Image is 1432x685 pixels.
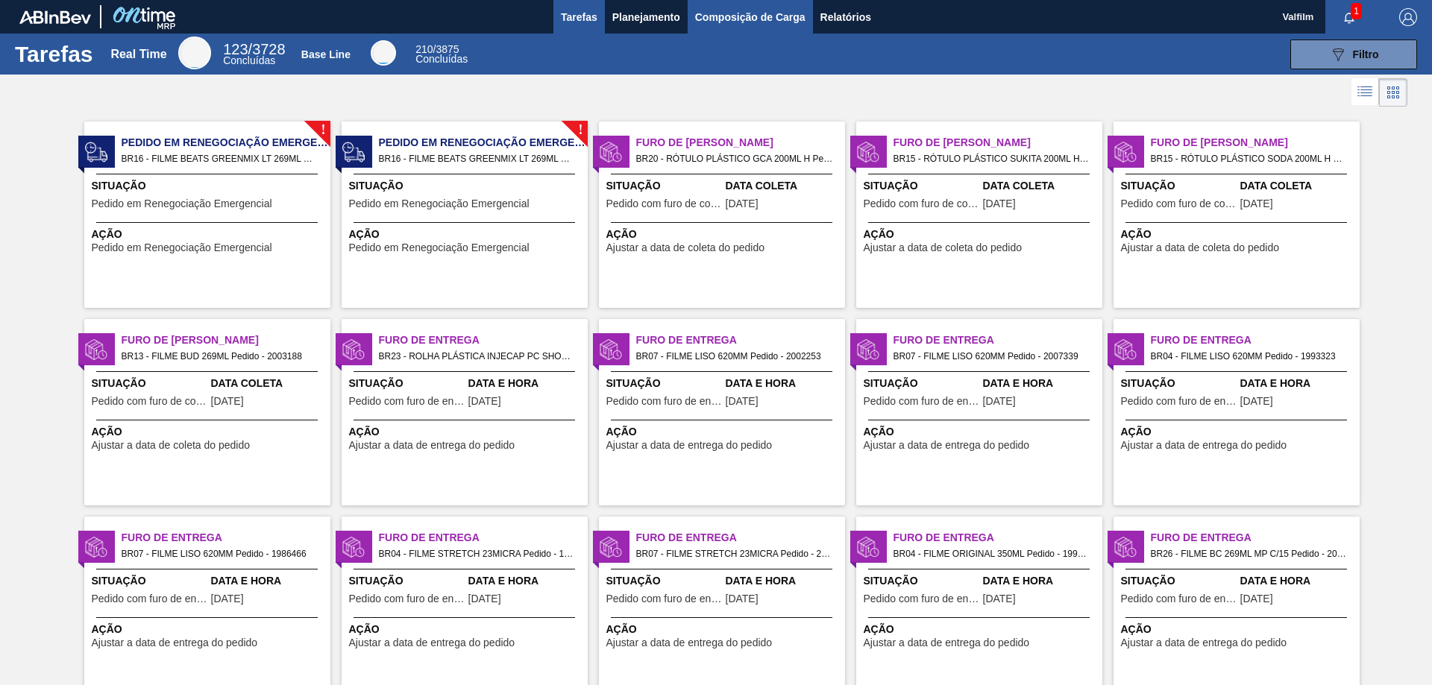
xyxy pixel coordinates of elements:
[864,622,1099,637] span: Ação
[1151,348,1348,364] span: BR04 - FILME LISO 620MM Pedido - 1993323
[468,593,501,604] span: 25/09/2025,
[1121,376,1237,391] span: Situação
[606,242,765,253] span: Ajustar a data de coleta do pedido
[894,135,1102,151] span: Furo de Coleta
[342,536,365,558] img: status
[606,573,722,589] span: Situação
[636,135,845,151] span: Furo de Coleta
[1121,424,1356,440] span: Ação
[606,622,841,637] span: Ação
[211,593,244,604] span: 25/09/2025,
[726,376,841,391] span: Data e Hora
[864,198,979,209] span: Pedido com furo de coleta
[606,227,841,242] span: Ação
[636,530,845,546] span: Furo de Entrega
[864,396,979,407] span: Pedido com furo de entrega
[468,396,501,407] span: 04/09/2025,
[1240,178,1356,194] span: Data Coleta
[864,440,1030,451] span: Ajustar a data de entrega do pedido
[110,48,166,61] div: Real Time
[1151,332,1360,348] span: Furo de Entrega
[726,178,841,194] span: Data Coleta
[726,198,759,209] span: 24/09/2025
[983,573,1099,589] span: Data e Hora
[19,10,91,24] img: TNhmsLtSVTkK8tSr43FrP2fwEKptu5GPRR3wAAAABJRU5ErkJggg==
[606,396,722,407] span: Pedido com furo de entrega
[223,41,248,57] span: 123
[92,376,207,391] span: Situação
[1399,8,1417,26] img: Logout
[379,348,576,364] span: BR23 - ROLHA PLÁSTICA INJECAP PC SHORT Pedido - 2013903
[92,637,258,648] span: Ajustar a data de entrega do pedido
[1379,78,1407,107] div: Visão em Cards
[600,536,622,558] img: status
[864,637,1030,648] span: Ajustar a data de entrega do pedido
[606,440,773,451] span: Ajustar a data de entrega do pedido
[468,376,584,391] span: Data e Hora
[379,530,588,546] span: Furo de Entrega
[864,178,979,194] span: Situação
[1240,396,1273,407] span: 25/09/2025,
[122,546,318,562] span: BR07 - FILME LISO 620MM Pedido - 1986466
[1114,141,1137,163] img: status
[983,593,1016,604] span: 25/09/2025,
[820,8,871,26] span: Relatórios
[349,376,465,391] span: Situação
[342,338,365,361] img: status
[379,151,576,167] span: BR16 - FILME BEATS GREENMIX LT 269ML Pedido - 2028394
[349,227,584,242] span: Ação
[1121,227,1356,242] span: Ação
[349,622,584,637] span: Ação
[864,227,1099,242] span: Ação
[983,178,1099,194] span: Data Coleta
[561,8,597,26] span: Tarefas
[122,530,330,546] span: Furo de Entrega
[415,45,468,64] div: Base Line
[1353,48,1379,60] span: Filtro
[1240,376,1356,391] span: Data e Hora
[857,536,879,558] img: status
[606,198,722,209] span: Pedido com furo de coleta
[415,43,433,55] span: 210
[726,573,841,589] span: Data e Hora
[1151,151,1348,167] span: BR15 - RÓTULO PLÁSTICO SODA 200ML H Pedido - 2018154
[371,40,396,66] div: Base Line
[606,593,722,604] span: Pedido com furo de entrega
[349,424,584,440] span: Ação
[1114,536,1137,558] img: status
[578,124,582,136] span: !
[1240,198,1273,209] span: 25/09/2025
[223,43,285,66] div: Real Time
[1151,530,1360,546] span: Furo de Entrega
[349,637,515,648] span: Ajustar a data de entrega do pedido
[606,376,722,391] span: Situação
[1114,338,1137,361] img: status
[342,141,365,163] img: status
[1121,242,1280,253] span: Ajustar a data de coleta do pedido
[92,424,327,440] span: Ação
[983,396,1016,407] span: 25/09/2025,
[85,536,107,558] img: status
[92,396,207,407] span: Pedido com furo de coleta
[1121,622,1356,637] span: Ação
[636,332,845,348] span: Furo de Entrega
[1325,7,1373,28] button: Notificações
[415,53,468,65] span: Concluídas
[178,37,211,69] div: Real Time
[349,440,515,451] span: Ajustar a data de entrega do pedido
[636,546,833,562] span: BR07 - FILME STRETCH 23MICRA Pedido - 2003254
[1121,573,1237,589] span: Situação
[301,48,351,60] div: Base Line
[864,593,979,604] span: Pedido com furo de entrega
[379,135,588,151] span: Pedido em Renegociação Emergencial
[15,45,93,63] h1: Tarefas
[606,637,773,648] span: Ajustar a data de entrega do pedido
[122,151,318,167] span: BR16 - FILME BEATS GREENMIX LT 269ML Pedido - 2028393
[211,376,327,391] span: Data Coleta
[864,573,979,589] span: Situação
[223,54,275,66] span: Concluídas
[349,178,584,194] span: Situação
[636,151,833,167] span: BR20 - RÓTULO PLÁSTICO GCA 200ML H Pedido - 2019924
[864,376,979,391] span: Situação
[606,178,722,194] span: Situação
